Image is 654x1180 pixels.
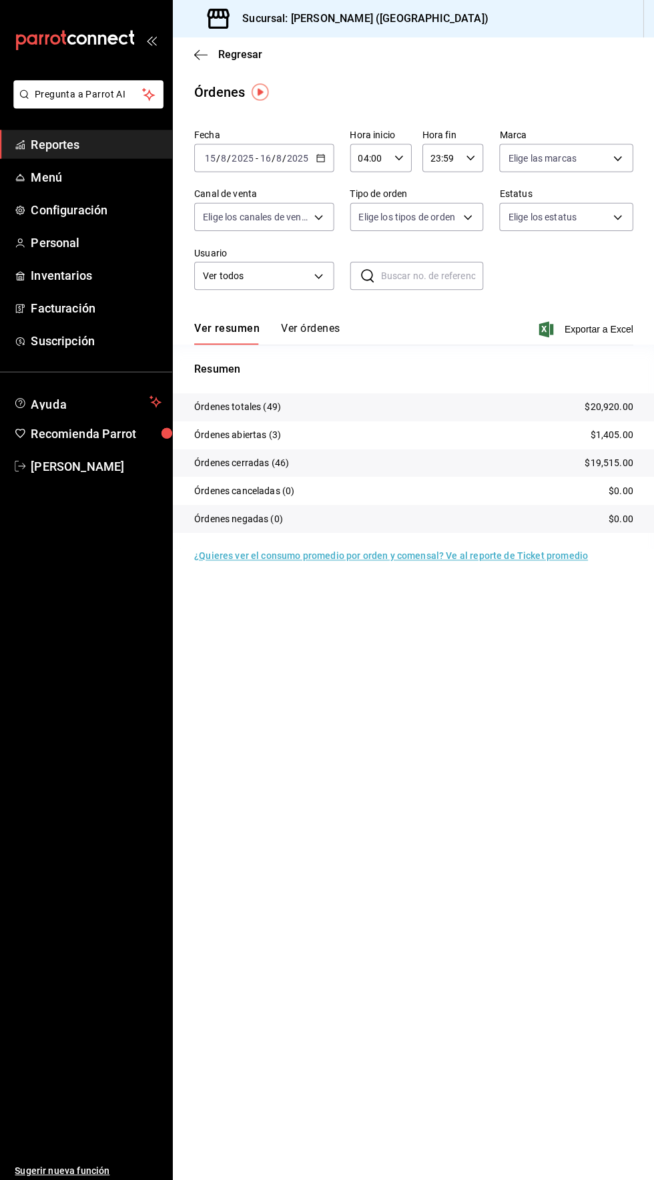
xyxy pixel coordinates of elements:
[608,483,633,497] p: $0.00
[195,130,334,140] label: Fecha
[32,168,162,186] span: Menú
[217,152,221,163] span: /
[147,35,157,45] button: open_drawer_menu
[499,189,633,198] label: Estatus
[195,511,284,525] p: Órdenes negadas (0)
[232,11,488,27] h3: Sucursal: [PERSON_NAME] ([GEOGRAPHIC_DATA])
[195,82,246,102] div: Órdenes
[195,189,334,198] label: Canal de venta
[499,130,633,140] label: Marca
[195,321,340,344] div: navigation tabs
[608,511,633,525] p: $0.00
[585,399,633,413] p: $20,920.00
[221,152,228,163] input: --
[228,152,232,163] span: /
[32,393,145,409] span: Ayuda
[287,152,310,163] input: ----
[256,152,258,163] span: -
[585,455,633,469] p: $19,515.00
[381,262,484,288] input: Buscar no. de referencia
[32,299,162,317] span: Facturación
[195,360,633,376] p: Resumen
[195,455,290,469] p: Órdenes cerradas (46)
[195,248,334,257] label: Usuario
[283,152,287,163] span: /
[359,210,455,223] span: Elige los tipos de orden
[205,152,217,163] input: --
[15,80,164,108] button: Pregunta a Parrot AI
[32,135,162,153] span: Reportes
[422,130,484,140] label: Hora fin
[195,321,260,344] button: Ver resumen
[282,321,340,344] button: Ver órdenes
[252,83,269,100] img: Tooltip marker
[32,233,162,251] span: Personal
[195,549,587,560] a: ¿Quieres ver el consumo promedio por orden y comensal? Ve al reporte de Ticket promedio
[32,200,162,218] span: Configuración
[508,151,576,164] span: Elige las marcas
[508,210,576,223] span: Elige los estatus
[541,321,633,337] button: Exportar a Excel
[9,97,164,111] a: Pregunta a Parrot AI
[350,130,412,140] label: Hora inicio
[350,189,484,198] label: Tipo de orden
[195,427,282,441] p: Órdenes abiertas (3)
[232,152,254,163] input: ----
[204,210,310,223] span: Elige los canales de venta
[32,266,162,284] span: Inventarios
[195,483,295,497] p: Órdenes canceladas (0)
[32,331,162,349] span: Suscripción
[276,152,283,163] input: --
[32,456,162,474] span: [PERSON_NAME]
[204,268,310,282] span: Ver todos
[260,152,272,163] input: --
[590,427,633,441] p: $1,405.00
[195,399,282,413] p: Órdenes totales (49)
[32,423,162,441] span: Recomienda Parrot
[16,1161,162,1175] span: Sugerir nueva función
[195,48,263,61] button: Regresar
[272,152,276,163] span: /
[219,48,263,61] span: Regresar
[36,87,143,102] span: Pregunta a Parrot AI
